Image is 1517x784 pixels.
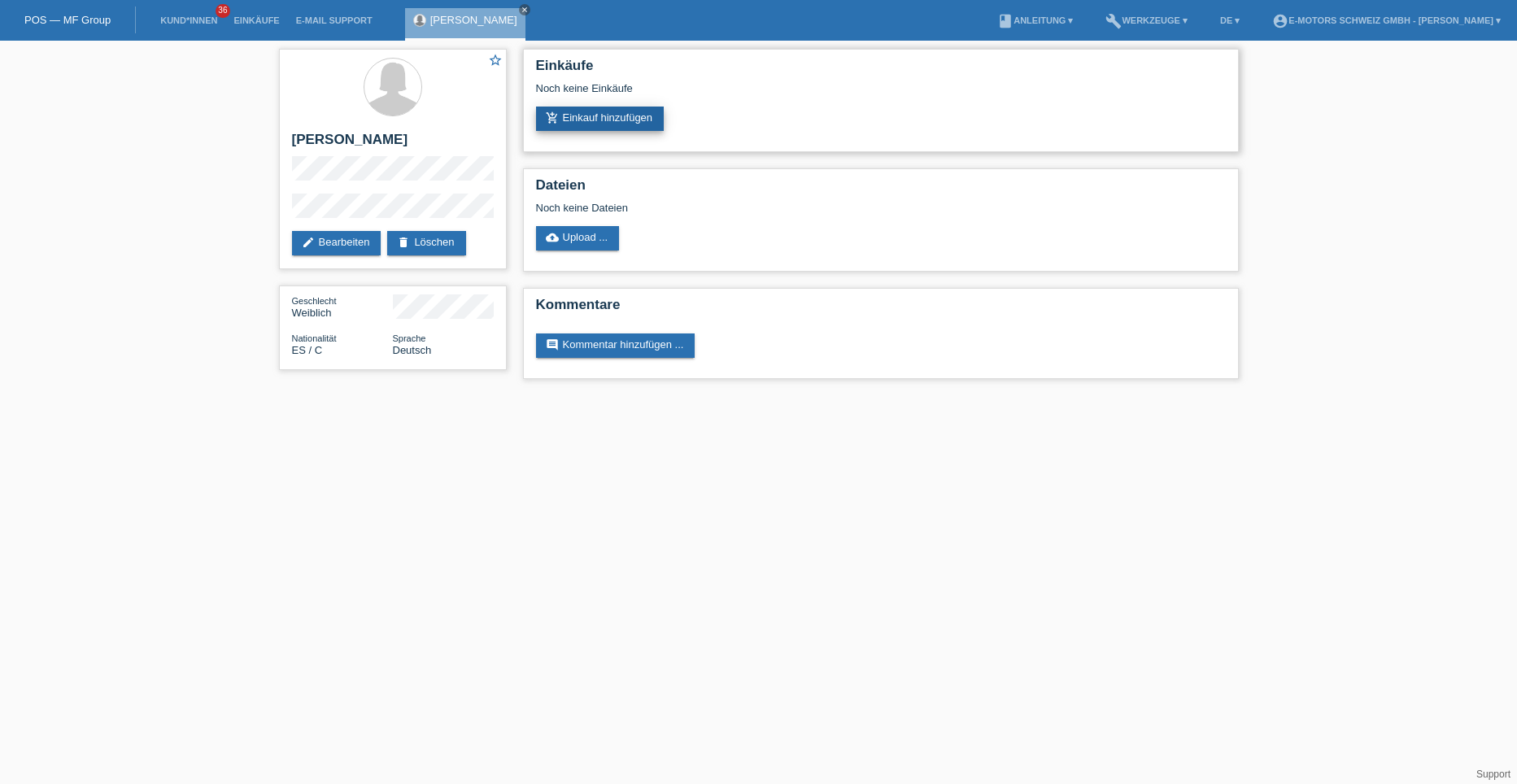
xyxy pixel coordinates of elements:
a: commentKommentar hinzufügen ... [536,333,695,358]
i: build [1105,13,1122,29]
a: close [519,4,530,15]
h2: Kommentare [536,297,1226,321]
a: star_border [488,53,503,70]
h2: Einkäufe [536,58,1226,82]
h2: [PERSON_NAME] [292,132,494,156]
i: comment [546,338,559,351]
a: [PERSON_NAME] [430,14,517,26]
div: Weiblich [292,294,393,319]
a: DE ▾ [1212,15,1248,25]
a: POS — MF Group [24,14,111,26]
div: Noch keine Dateien [536,202,1033,214]
i: edit [302,236,315,249]
i: delete [397,236,410,249]
a: account_circleE-Motors Schweiz GmbH - [PERSON_NAME] ▾ [1264,15,1509,25]
a: Support [1476,769,1510,780]
i: add_shopping_cart [546,111,559,124]
h2: Dateien [536,177,1226,202]
a: E-Mail Support [288,15,381,25]
i: cloud_upload [546,231,559,244]
span: Spanien / C / 16.11.1992 [292,344,323,356]
i: account_circle [1272,13,1288,29]
a: bookAnleitung ▾ [989,15,1081,25]
a: Kund*innen [152,15,225,25]
a: Einkäufe [225,15,287,25]
span: Sprache [393,333,426,343]
a: cloud_uploadUpload ... [536,226,620,250]
span: Deutsch [393,344,432,356]
span: Nationalität [292,333,337,343]
i: book [997,13,1014,29]
span: 36 [216,4,230,18]
a: editBearbeiten [292,231,381,255]
span: Geschlecht [292,296,337,306]
div: Noch keine Einkäufe [536,82,1226,107]
a: add_shopping_cartEinkauf hinzufügen [536,107,665,131]
a: buildWerkzeuge ▾ [1097,15,1196,25]
i: close [521,6,529,14]
i: star_border [488,53,503,68]
a: deleteLöschen [387,231,465,255]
